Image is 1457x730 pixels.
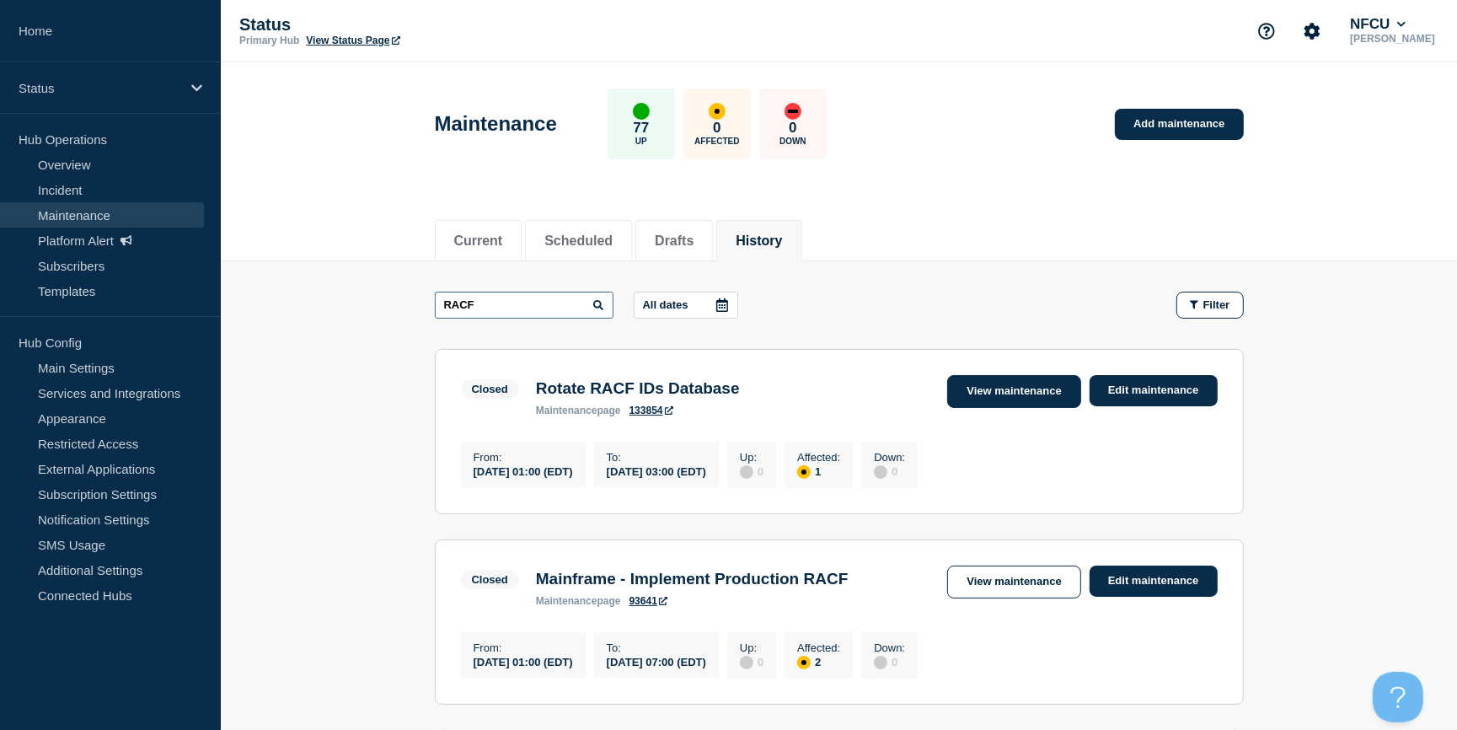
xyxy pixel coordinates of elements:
div: 2 [797,654,840,669]
p: [PERSON_NAME] [1347,33,1438,45]
div: disabled [874,656,887,669]
p: To : [607,451,706,464]
a: View Status Page [306,35,399,46]
p: 0 [713,120,720,137]
p: To : [607,641,706,654]
p: Affected : [797,641,840,654]
span: maintenance [536,595,597,607]
div: 0 [740,464,763,479]
h1: Maintenance [435,112,557,136]
p: Affected : [797,451,840,464]
div: [DATE] 01:00 (EDT) [474,464,573,478]
p: Up : [740,641,763,654]
button: Drafts [655,233,694,249]
p: Primary Hub [239,35,299,46]
button: All dates [634,292,738,319]
div: affected [709,103,726,120]
h3: Mainframe - Implement Production RACF [536,570,849,588]
p: From : [474,451,573,464]
button: Scheduled [544,233,613,249]
p: Up [635,137,647,146]
a: Edit maintenance [1090,566,1218,597]
p: page [536,405,621,416]
div: disabled [740,465,753,479]
div: up [633,103,650,120]
a: Add maintenance [1115,109,1243,140]
a: View maintenance [947,566,1080,598]
div: affected [797,656,811,669]
button: Support [1249,13,1284,49]
iframe: Help Scout Beacon - Open [1373,672,1423,722]
p: Status [239,15,576,35]
a: View maintenance [947,375,1080,408]
p: All dates [643,298,688,311]
a: 133854 [629,405,673,416]
div: [DATE] 03:00 (EDT) [607,464,706,478]
div: Closed [472,573,508,586]
div: [DATE] 07:00 (EDT) [607,654,706,668]
div: down [785,103,801,120]
button: Filter [1176,292,1244,319]
a: Edit maintenance [1090,375,1218,406]
h3: Rotate RACF IDs Database [536,379,740,398]
input: Search maintenances [435,292,613,319]
div: disabled [874,465,887,479]
p: Up : [740,451,763,464]
div: disabled [740,656,753,669]
span: maintenance [536,405,597,416]
p: From : [474,641,573,654]
p: Affected [694,137,739,146]
button: NFCU [1347,16,1409,33]
div: 0 [874,464,905,479]
p: Status [19,81,180,95]
button: Account settings [1294,13,1330,49]
div: 1 [797,464,840,479]
p: 0 [789,120,796,137]
div: 0 [740,654,763,669]
div: 0 [874,654,905,669]
p: 77 [633,120,649,137]
a: 93641 [629,595,667,607]
p: Down : [874,451,905,464]
div: Closed [472,383,508,395]
p: Down : [874,641,905,654]
p: Down [779,137,806,146]
button: Current [454,233,503,249]
span: Filter [1203,298,1230,311]
div: affected [797,465,811,479]
p: page [536,595,621,607]
div: [DATE] 01:00 (EDT) [474,654,573,668]
button: History [736,233,782,249]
